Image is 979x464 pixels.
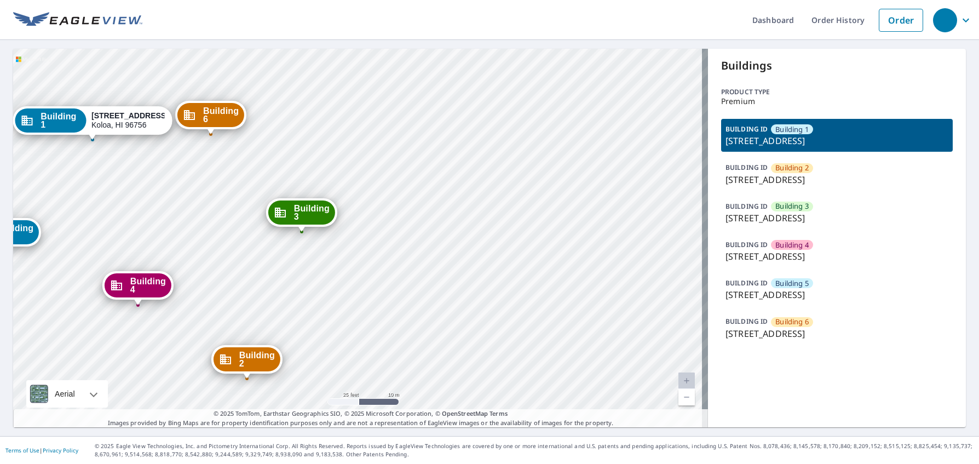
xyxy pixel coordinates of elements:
strong: [STREET_ADDRESS] [91,111,169,120]
span: Building 6 [775,317,809,327]
p: [STREET_ADDRESS] [725,327,948,340]
span: Building 5 [775,278,809,289]
span: Building 6 [203,107,239,123]
p: Product type [721,87,953,97]
p: Buildings [721,58,953,74]
span: Building 4 [130,277,166,294]
p: | [5,447,78,454]
p: BUILDING ID [725,317,768,326]
p: Premium [721,97,953,106]
p: BUILDING ID [725,240,768,249]
div: Dropped pin, building Building 2, Commercial property, 2373 Ho'ohu Road Koloa, HI 96756 [211,345,283,379]
span: Building 3 [775,201,809,211]
div: Dropped pin, building Building 1, Commercial property, 2373 Ho'ohu Road Koloa, HI 96756 [13,106,172,140]
p: [STREET_ADDRESS] [725,250,948,263]
div: Koloa, HI 96756 [91,111,164,130]
span: Building 2 [239,351,275,368]
a: OpenStreetMap [442,409,488,417]
span: Building 1 [41,112,80,129]
span: Building 2 [775,163,809,173]
a: Order [879,9,923,32]
a: Terms [490,409,508,417]
div: Dropped pin, building Building 3, Commercial property, 2373 Ho'ohu Road Koloa, HI 96756 [266,198,337,232]
p: © 2025 Eagle View Technologies, Inc. and Pictometry International Corp. All Rights Reserved. Repo... [95,442,974,459]
p: [STREET_ADDRESS] [725,134,948,147]
a: Privacy Policy [43,446,78,454]
p: [STREET_ADDRESS] [725,288,948,301]
span: Building 4 [775,240,809,250]
span: Building 1 [775,124,809,135]
div: Aerial [26,380,108,408]
p: BUILDING ID [725,278,768,288]
div: Dropped pin, building Building 6, Commercial property, 2373 Ho'ohu Road Koloa, HI 96756 [175,101,246,135]
a: Terms of Use [5,446,39,454]
a: Current Level 20, Zoom Out [678,389,695,405]
p: BUILDING ID [725,124,768,134]
p: BUILDING ID [725,202,768,211]
span: Building 3 [294,204,330,221]
div: Aerial [51,380,78,408]
p: BUILDING ID [725,163,768,172]
img: EV Logo [13,12,142,28]
p: Images provided by Bing Maps are for property identification purposes only and are not a represen... [13,409,708,427]
div: Dropped pin, building Building 4, Commercial property, 2373 Ho'ohu Road Koloa, HI 96756 [102,271,174,305]
p: [STREET_ADDRESS] [725,173,948,186]
p: [STREET_ADDRESS] [725,211,948,225]
a: Current Level 20, Zoom In Disabled [678,373,695,389]
span: © 2025 TomTom, Earthstar Geographics SIO, © 2025 Microsoft Corporation, © [214,409,508,419]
